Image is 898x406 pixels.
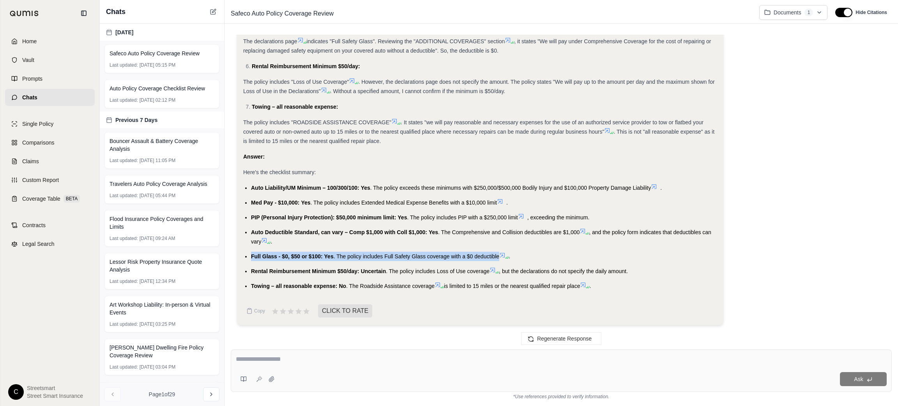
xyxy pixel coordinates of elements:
[252,63,360,69] span: Rental Reimbursement Minimum $50/day:
[243,169,316,175] span: Here's the checklist summary:
[110,62,138,68] span: Last updated:
[251,214,396,221] span: PIP (Personal Injury Protection): $50,000 minimum limit:
[5,134,95,151] a: Comparisons
[270,238,272,245] span: .
[499,268,628,274] span: , but the declarations do not specify the daily amount.
[115,28,133,36] span: [DATE]
[251,283,337,289] span: Towing – all reasonable expense:
[243,129,714,144] span: . This is not "all reasonable expense" as it is limited to 15 miles or the nearest qualified repa...
[110,344,214,359] span: [PERSON_NAME] Dwelling Fire Policy Coverage Review
[22,240,55,248] span: Legal Search
[27,392,83,400] span: Street Smart Insurance
[22,157,39,165] span: Claims
[5,217,95,234] a: Contracts
[506,199,508,206] span: .
[251,185,359,191] span: Auto Liability/UM Minimum – 100/300/100:
[110,85,205,92] span: Auto Policy Coverage Checklist Review
[27,384,83,392] span: Streetsmart
[444,283,580,289] span: is limited to 15 miles or the nearest qualified repair place
[854,376,863,382] span: Ask
[370,185,651,191] span: . The policy exceeds these minimums with $250,000/$500,000 Bodily Injury and $100,000 Property Da...
[5,190,95,207] a: Coverage TableBETA
[243,79,715,94] span: . However, the declarations page does not specify the amount. The policy states "We will pay up t...
[251,229,427,235] span: Auto Deductible Standard, can vary – Comp $1,000 with Coll $1,000:
[140,62,175,68] span: [DATE] 05:15 PM
[110,157,138,164] span: Last updated:
[243,38,711,54] span: , it states "We will pay under Comprehensive Coverage for the cost of repairing or replacing dama...
[334,253,499,259] span: . The policy includes Full Safety Glass coverage with a $0 deductible
[22,221,46,229] span: Contracts
[243,79,349,85] span: The policy includes "Loss of Use Coverage"
[140,157,175,164] span: [DATE] 11:05 PM
[228,7,753,20] div: Edit Title
[231,392,892,400] div: *Use references provided to verify information.
[5,33,95,50] a: Home
[110,301,214,316] span: Art Workshop Liability: In-person & Virtual Events
[509,253,510,259] span: .
[330,88,506,94] span: . Without a specified amount, I cannot confirm if the minimum is $50/day.
[407,214,518,221] span: . The policy includes PIP with a $250,000 limit
[22,56,34,64] span: Vault
[149,390,175,398] span: Page 1 of 29
[22,94,37,101] span: Chats
[252,104,338,110] span: Towing – all reasonable expense:
[110,258,214,274] span: Lessor Risk Property Insurance Quote Analysis
[106,6,126,17] span: Chats
[318,304,372,318] span: CLICK TO RATE
[110,97,138,103] span: Last updated:
[115,116,157,124] span: Previous 7 Days
[22,195,60,203] span: Coverage Table
[140,321,175,327] span: [DATE] 03:25 PM
[5,51,95,69] a: Vault
[5,89,95,106] a: Chats
[228,7,337,20] span: Safeco Auto Policy Coverage Review
[140,364,175,370] span: [DATE] 03:04 PM
[5,115,95,132] a: Single Policy
[759,5,828,20] button: Documents1
[254,308,265,314] span: Copy
[78,7,90,19] button: Collapse sidebar
[251,229,711,245] span: , and the policy form indicates that deductibles can vary
[110,278,138,284] span: Last updated:
[110,180,207,188] span: Travelers Auto Policy Coverage Analysis
[22,37,37,45] span: Home
[361,185,370,191] span: Yes
[22,120,53,128] span: Single Policy
[361,268,386,274] span: Uncertain
[251,199,300,206] span: Med Pay - $10,000:
[774,9,801,16] span: Documents
[243,38,297,44] span: The declarations page
[311,199,497,206] span: . The policy includes Extended Medical Expense Benefits with a $10,000 limit
[140,97,175,103] span: [DATE] 02:12 PM
[521,332,601,345] button: Regenerate Response
[22,139,54,147] span: Comparisons
[5,171,95,189] a: Custom Report
[804,9,813,16] span: 1
[22,75,42,83] span: Prompts
[660,185,662,191] span: .
[110,192,138,199] span: Last updated:
[307,38,505,44] span: indicates "Full Safety Glass". Reviewing the "ADDITIONAL COVERAGES" section
[8,384,24,400] div: C
[110,215,214,231] span: Flood Insurance Policy Coverages and Limits
[110,137,214,153] span: Bouncer Assault & Battery Coverage Analysis
[243,303,268,319] button: Copy
[243,119,704,135] span: . It states "we will pay reasonable and necessary expenses for the use of an authorized service p...
[22,176,59,184] span: Custom Report
[5,235,95,252] a: Legal Search
[140,192,175,199] span: [DATE] 05:44 PM
[64,195,80,203] span: BETA
[346,283,435,289] span: . The Roadside Assistance coverage
[840,372,887,386] button: Ask
[5,70,95,87] a: Prompts
[110,49,200,57] span: Safeco Auto Policy Coverage Review
[527,214,590,221] span: , exceeding the minimum.
[398,214,407,221] span: Yes
[5,153,95,170] a: Claims
[110,235,138,242] span: Last updated:
[140,278,175,284] span: [DATE] 12:34 PM
[10,11,39,16] img: Qumis Logo
[251,268,359,274] span: Rental Reimbursement Minimum $50/day:
[589,283,591,289] span: .
[243,154,265,160] strong: Answer:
